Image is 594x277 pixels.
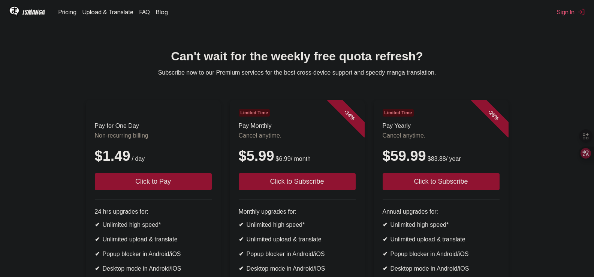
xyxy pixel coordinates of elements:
[428,156,446,162] s: $83.88
[82,8,133,16] a: Upload & Translate
[383,208,500,215] p: Annual upgrades for:
[95,250,212,258] li: Popup blocker in Android/iOS
[239,236,356,243] li: Unlimited upload & translate
[95,208,212,215] p: 24 hrs upgrades for:
[130,156,145,162] small: / day
[383,222,388,228] b: ✔
[426,156,461,162] small: / year
[95,221,212,228] li: Unlimited high speed*
[471,93,516,138] div: - 28 %
[95,251,100,257] b: ✔
[58,8,76,16] a: Pricing
[139,8,150,16] a: FAQ
[383,148,500,164] div: $59.99
[95,265,212,272] li: Desktop mode in Android/iOS
[239,236,244,243] b: ✔
[383,265,500,272] li: Desktop mode in Android/iOS
[239,109,270,117] span: Limited Time
[95,222,100,228] b: ✔
[95,265,100,272] b: ✔
[327,93,372,138] div: - 14 %
[6,49,588,63] h1: Can't wait for the weekly free quota refresh?
[239,265,356,272] li: Desktop mode in Android/iOS
[239,221,356,228] li: Unlimited high speed*
[95,123,212,129] h3: Pay for One Day
[239,208,356,215] p: Monthly upgrades for:
[383,109,414,117] span: Limited Time
[383,221,500,228] li: Unlimited high speed*
[22,9,45,16] div: IsManga
[239,123,356,129] h3: Pay Monthly
[578,8,585,16] img: Sign out
[239,251,244,257] b: ✔
[239,250,356,258] li: Popup blocker in Android/iOS
[383,265,388,272] b: ✔
[239,265,244,272] b: ✔
[239,148,356,164] div: $5.99
[383,132,500,139] p: Cancel anytime.
[557,8,585,16] button: Sign In
[383,123,500,129] h3: Pay Yearly
[95,173,212,190] button: Click to Pay
[383,250,500,258] li: Popup blocker in Android/iOS
[383,236,500,243] li: Unlimited upload & translate
[274,156,311,162] small: / month
[95,236,100,243] b: ✔
[276,156,291,162] s: $6.99
[239,173,356,190] button: Click to Subscribe
[9,6,19,16] img: IsManga Logo
[239,222,244,228] b: ✔
[9,6,58,18] a: IsManga LogoIsManga
[95,132,212,139] p: Non-recurring billing
[6,69,588,76] p: Subscribe now to our Premium services for the best cross-device support and speedy manga translat...
[383,236,388,243] b: ✔
[156,8,168,16] a: Blog
[95,148,212,164] div: $1.49
[95,236,212,243] li: Unlimited upload & translate
[239,132,356,139] p: Cancel anytime.
[383,173,500,190] button: Click to Subscribe
[383,251,388,257] b: ✔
